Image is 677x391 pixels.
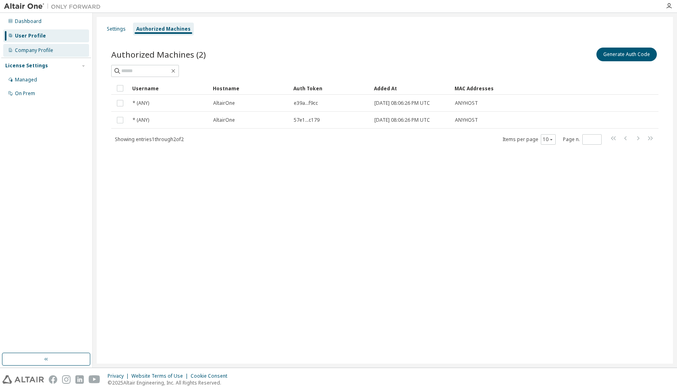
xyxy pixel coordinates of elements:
[563,134,602,145] span: Page n.
[455,117,478,123] span: ANYHOST
[107,26,126,32] div: Settings
[15,77,37,83] div: Managed
[4,2,105,10] img: Altair One
[115,136,184,143] span: Showing entries 1 through 2 of 2
[108,373,131,379] div: Privacy
[133,100,149,106] span: * (ANY)
[132,82,206,95] div: Username
[131,373,191,379] div: Website Terms of Use
[374,100,430,106] span: [DATE] 08:06:26 PM UTC
[455,100,478,106] span: ANYHOST
[15,18,42,25] div: Dashboard
[596,48,657,61] button: Generate Auth Code
[213,117,235,123] span: AltairOne
[62,375,71,384] img: instagram.svg
[108,379,232,386] p: © 2025 Altair Engineering, Inc. All Rights Reserved.
[89,375,100,384] img: youtube.svg
[75,375,84,384] img: linkedin.svg
[136,26,191,32] div: Authorized Machines
[503,134,556,145] span: Items per page
[5,62,48,69] div: License Settings
[294,100,318,106] span: e39a...f9cc
[455,82,574,95] div: MAC Addresses
[133,117,149,123] span: * (ANY)
[111,49,206,60] span: Authorized Machines (2)
[213,100,235,106] span: AltairOne
[374,82,448,95] div: Added At
[15,33,46,39] div: User Profile
[543,136,554,143] button: 10
[213,82,287,95] div: Hostname
[294,117,320,123] span: 57e1...c179
[2,375,44,384] img: altair_logo.svg
[15,90,35,97] div: On Prem
[15,47,53,54] div: Company Profile
[293,82,368,95] div: Auth Token
[191,373,232,379] div: Cookie Consent
[374,117,430,123] span: [DATE] 08:06:26 PM UTC
[49,375,57,384] img: facebook.svg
